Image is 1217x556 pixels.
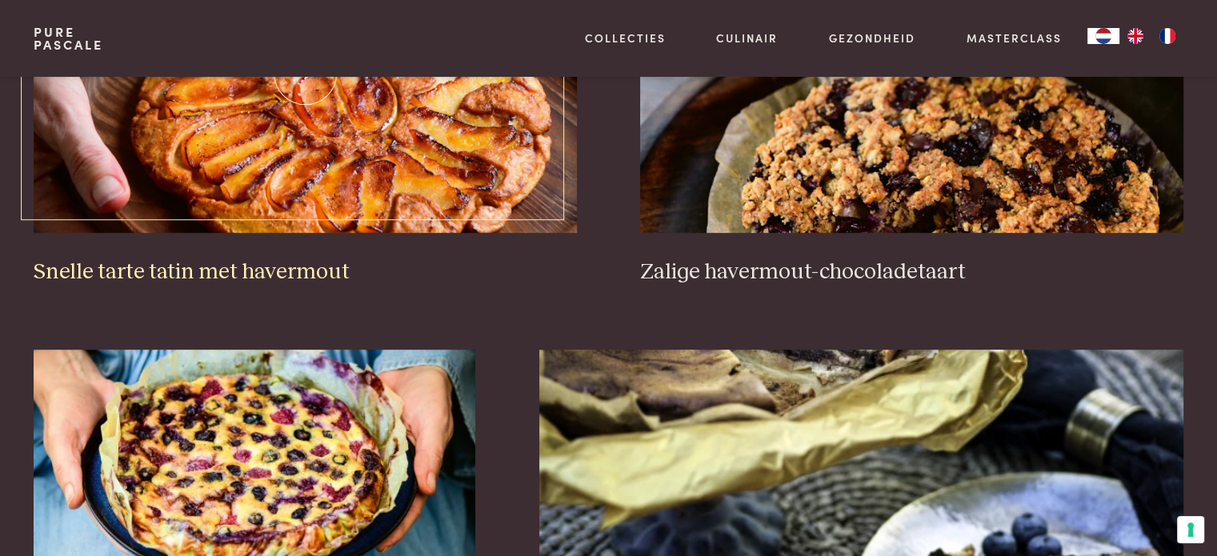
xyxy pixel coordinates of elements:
[1087,28,1119,44] div: Language
[34,26,103,51] a: PurePascale
[1119,28,1151,44] a: EN
[1087,28,1183,44] aside: Language selected: Nederlands
[1177,516,1204,543] button: Uw voorkeuren voor toestemming voor trackingtechnologieën
[1151,28,1183,44] a: FR
[640,258,1183,286] h3: Zalige havermout-chocoladetaart
[585,30,666,46] a: Collecties
[34,258,576,286] h3: Snelle tarte tatin met havermout
[1119,28,1183,44] ul: Language list
[967,30,1062,46] a: Masterclass
[829,30,915,46] a: Gezondheid
[1087,28,1119,44] a: NL
[716,30,778,46] a: Culinair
